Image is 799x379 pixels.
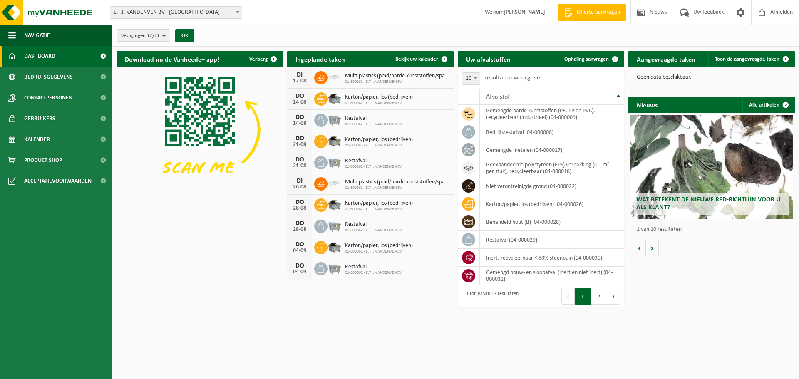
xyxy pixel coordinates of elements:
div: 04-09 [291,269,308,275]
img: WB-5000-GAL-GY-01 [328,240,342,254]
span: Contactpersonen [24,87,72,108]
span: Multi plastics (pmd/harde kunststoffen/spanbanden/eps/folie naturel/folie gemeng... [345,73,449,79]
span: 01-600862 - E.T.I. VANDENVEN BV [345,207,413,212]
td: gemengde metalen (04-000017) [480,141,624,159]
div: 28-08 [291,206,308,211]
span: 10 [462,72,480,85]
a: Wat betekent de nieuwe RED-richtlijn voor u als klant? [630,115,793,219]
div: DI [291,178,308,184]
img: WB-5000-GAL-GY-01 [328,197,342,211]
a: Bekijk uw kalender [389,51,453,67]
td: behandeld hout (B) (04-000028) [480,213,624,231]
span: Bedrijfsgegevens [24,67,73,87]
span: Restafval [345,158,402,164]
button: Volgende [646,240,659,256]
span: 10 [462,73,480,84]
div: DO [291,199,308,206]
span: Kalender [24,129,50,150]
div: 12-08 [291,78,308,84]
div: 28-08 [291,227,308,233]
span: Restafval [345,115,402,122]
img: Download de VHEPlus App [117,67,283,192]
button: Vorige [633,240,646,256]
span: 01-600862 - E.T.I. VANDENVEN BV [345,143,413,148]
div: 14-08 [291,99,308,105]
h2: Ingeplande taken [287,51,353,67]
button: OK [175,29,194,42]
span: Karton/papier, los (bedrijven) [345,200,413,207]
h2: Uw afvalstoffen [458,51,519,67]
span: 01-600862 - E.T.I. VANDENVEN BV [345,101,413,106]
span: 01-600862 - E.T.I. VANDENVEN BV [345,228,402,233]
span: Ophaling aanvragen [564,57,609,62]
span: Restafval [345,264,402,270]
td: gemengde harde kunststoffen (PE, PP en PVC), recycleerbaar (industrieel) (04-000001) [480,105,624,123]
td: inert, recycleerbaar < 80% steenpuin (04-000030) [480,249,624,267]
label: resultaten weergeven [484,74,543,81]
a: Alle artikelen [742,97,794,113]
a: Ophaling aanvragen [558,51,623,67]
span: 01-600862 - E.T.I. VANDENVEN BV [345,249,413,254]
div: DI [291,72,308,78]
img: WB-5000-GAL-GY-01 [328,134,342,148]
span: Karton/papier, los (bedrijven) [345,136,413,143]
span: Restafval [345,221,402,228]
img: WB-2500-GAL-GY-01 [328,261,342,275]
button: Next [607,288,620,305]
p: Geen data beschikbaar. [637,74,787,80]
span: Toon de aangevraagde taken [715,57,779,62]
span: 01-600862 - E.T.I. VANDENVEN BV [345,122,402,127]
td: restafval (04-000029) [480,231,624,249]
span: Wat betekent de nieuwe RED-richtlijn voor u als klant? [636,196,780,211]
span: E.T.I. VANDENVEN BV - BORGERHOUT [110,6,242,19]
h2: Aangevraagde taken [628,51,704,67]
img: LP-SK-00500-LPE-16 [328,176,342,190]
span: Gebruikers [24,108,55,129]
a: Offerte aanvragen [558,4,626,21]
count: (2/2) [148,33,159,38]
div: 14-08 [291,121,308,126]
button: 1 [575,288,591,305]
button: 2 [591,288,607,305]
div: DO [291,156,308,163]
img: WB-2500-GAL-GY-01 [328,155,342,169]
span: E.T.I. VANDENVEN BV - BORGERHOUT [110,7,242,18]
span: 01-600862 - E.T.I. VANDENVEN BV [345,79,449,84]
button: Verberg [243,51,282,67]
span: 01-600862 - E.T.I. VANDENVEN BV [345,186,449,191]
span: Afvalstof [486,94,510,100]
span: Dashboard [24,46,55,67]
button: Previous [561,288,575,305]
div: 04-09 [291,248,308,254]
div: DO [291,220,308,227]
span: Bekijk uw kalender [395,57,438,62]
div: DO [291,93,308,99]
span: Navigatie [24,25,50,46]
td: karton/papier, los (bedrijven) (04-000026) [480,195,624,213]
div: 1 tot 10 van 17 resultaten [462,287,519,305]
td: gemengd bouw- en sloopafval (inert en niet inert) (04-000031) [480,267,624,285]
img: WB-2500-GAL-GY-01 [328,112,342,126]
span: Acceptatievoorwaarden [24,171,92,191]
span: Multi plastics (pmd/harde kunststoffen/spanbanden/eps/folie naturel/folie gemeng... [345,179,449,186]
span: Offerte aanvragen [575,8,622,17]
div: DO [291,263,308,269]
div: DO [291,241,308,248]
span: Product Shop [24,150,62,171]
div: DO [291,135,308,142]
strong: [PERSON_NAME] [504,9,545,15]
div: 21-08 [291,142,308,148]
h2: Download nu de Vanheede+ app! [117,51,228,67]
span: Karton/papier, los (bedrijven) [345,243,413,249]
td: bedrijfsrestafval (04-000008) [480,123,624,141]
a: Toon de aangevraagde taken [708,51,794,67]
img: WB-2500-GAL-GY-01 [328,218,342,233]
td: niet verontreinigde grond (04-000022) [480,177,624,195]
div: 21-08 [291,163,308,169]
span: 01-600862 - E.T.I. VANDENVEN BV [345,270,402,275]
h2: Nieuws [628,97,666,113]
img: LP-SK-00500-LPE-16 [328,70,342,84]
td: geëxpandeerde polystyreen (EPS) verpakking (< 1 m² per stuk), recycleerbaar (04-000018) [480,159,624,177]
span: Verberg [249,57,268,62]
button: Vestigingen(2/2) [117,29,170,42]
